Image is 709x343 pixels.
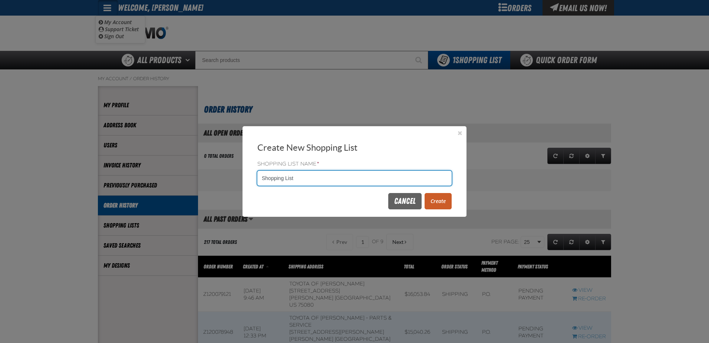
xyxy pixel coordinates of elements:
button: Cancel [388,193,422,209]
button: Close the Dialog [455,128,464,137]
button: Create [425,193,452,209]
label: Shopping List Name [257,161,452,168]
span: Create New Shopping List [257,143,357,153]
input: Shopping List Name [257,171,452,186]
